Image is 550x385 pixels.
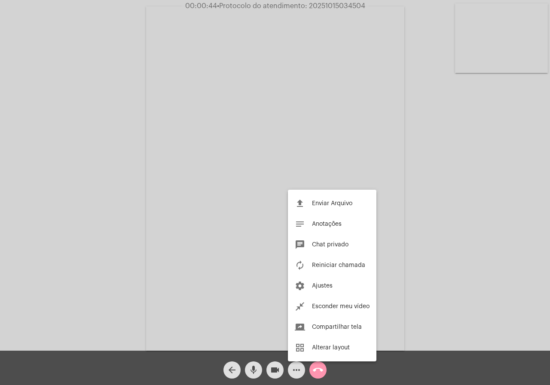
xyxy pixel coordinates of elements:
[312,303,370,309] span: Esconder meu vídeo
[312,262,365,268] span: Reiniciar chamada
[295,322,305,332] mat-icon: screen_share
[312,324,362,330] span: Compartilhar tela
[312,283,333,289] span: Ajustes
[295,219,305,229] mat-icon: notes
[295,239,305,250] mat-icon: chat
[295,260,305,270] mat-icon: autorenew
[295,301,305,312] mat-icon: close_fullscreen
[295,281,305,291] mat-icon: settings
[312,200,352,206] span: Enviar Arquivo
[312,345,350,351] span: Alterar layout
[295,343,305,353] mat-icon: grid_view
[295,198,305,209] mat-icon: file_upload
[312,221,342,227] span: Anotações
[312,242,348,248] span: Chat privado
